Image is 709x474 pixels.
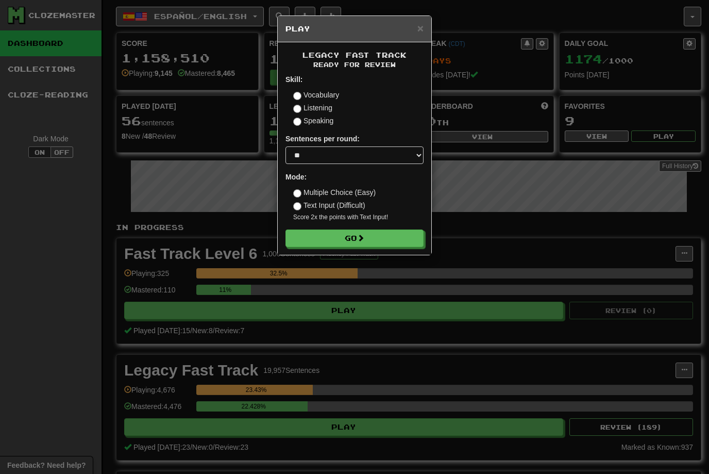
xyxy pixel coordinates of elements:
[285,230,424,247] button: Go
[293,187,376,198] label: Multiple Choice (Easy)
[285,173,307,181] strong: Mode:
[293,103,332,113] label: Listening
[293,105,301,113] input: Listening
[417,22,424,34] span: ×
[293,116,333,126] label: Speaking
[302,51,407,59] span: Legacy Fast Track
[285,60,424,69] small: Ready for Review
[293,92,301,100] input: Vocabulary
[293,202,301,210] input: Text Input (Difficult)
[293,213,424,222] small: Score 2x the points with Text Input !
[293,90,339,100] label: Vocabulary
[285,24,424,34] h5: Play
[285,75,302,84] strong: Skill:
[417,23,424,34] button: Close
[293,189,301,198] input: Multiple Choice (Easy)
[293,118,301,126] input: Speaking
[285,134,360,144] label: Sentences per round:
[293,200,365,210] label: Text Input (Difficult)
